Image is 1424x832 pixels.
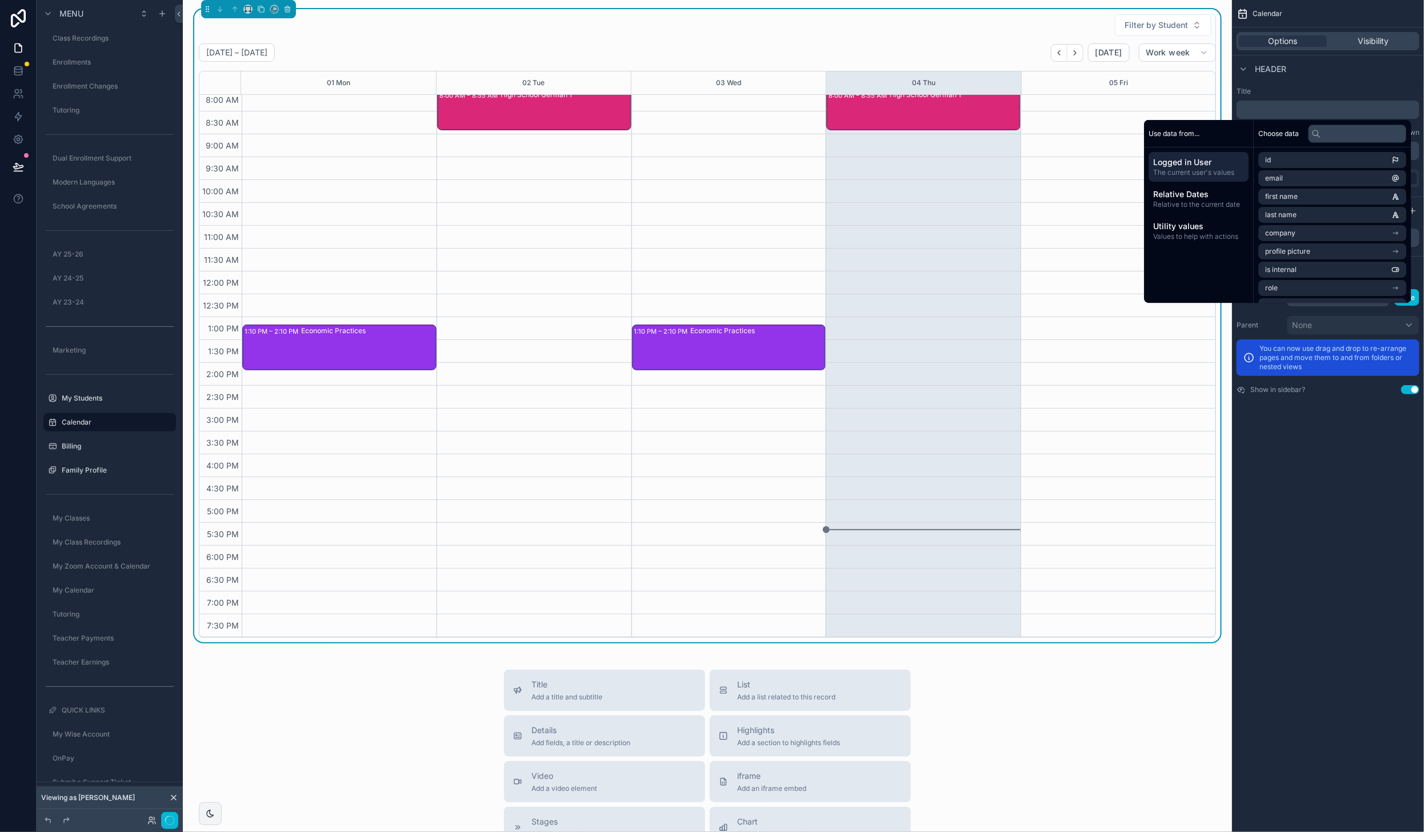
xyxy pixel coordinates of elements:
[53,250,174,259] label: AY 25-26
[1253,9,1282,18] span: Calendar
[199,209,242,219] span: 10:30 AM
[531,725,630,736] span: Details
[201,255,242,265] span: 11:30 AM
[203,369,242,379] span: 2:00 PM
[203,415,242,425] span: 3:00 PM
[41,793,135,802] span: Viewing as [PERSON_NAME]
[53,586,174,595] label: My Calendar
[53,202,174,211] label: School Agreements
[43,197,176,215] a: School Agreements
[531,738,630,747] span: Add fields, a title or description
[43,629,176,647] a: Teacher Payments
[1115,14,1211,36] button: Select Button
[43,101,176,119] a: Tutoring
[245,326,301,337] div: 1:10 PM – 2:10 PM
[59,8,83,19] span: Menu
[53,538,174,547] label: My Class Recordings
[737,770,806,782] span: iframe
[1149,129,1200,138] span: Use data from...
[43,461,176,479] a: Family Profile
[737,784,806,793] span: Add an iframe embed
[200,278,242,287] span: 12:00 PM
[1292,319,1312,331] span: None
[53,274,174,283] label: AY 24-25
[633,325,826,370] div: 1:10 PM – 2:10 PMEconomic Practices
[890,90,1019,99] div: High School German 1
[53,58,174,67] label: Enrollments
[1154,221,1245,232] span: Utility values
[53,730,174,739] label: My Wise Account
[43,173,176,191] a: Modern Languages
[203,483,242,493] span: 4:30 PM
[438,89,631,130] div: 8:00 AM – 8:55 AMHigh School German 1
[827,89,1020,130] div: 8:00 AM – 8:55 AMHigh School German 1
[1154,157,1245,168] span: Logged in User
[710,761,911,802] button: iframeAdd an iframe embed
[1067,44,1083,62] button: Next
[710,670,911,711] button: ListAdd a list related to this record
[199,186,242,196] span: 10:00 AM
[504,715,705,757] button: DetailsAdd fields, a title or description
[53,778,174,787] label: Submit a Support Ticket
[53,562,174,571] label: My Zoom Account & Calendar
[301,326,435,335] div: Economic Practices
[1109,71,1128,94] button: 05 Fri
[53,610,174,619] label: Tutoring
[204,506,242,516] span: 5:00 PM
[43,509,176,527] a: My Classes
[912,71,935,94] button: 04 Thu
[43,533,176,551] a: My Class Recordings
[737,738,840,747] span: Add a section to highlights fields
[43,53,176,71] a: Enrollments
[203,118,242,127] span: 8:30 AM
[203,95,242,105] span: 8:00 AM
[1358,35,1389,47] span: Visibility
[716,71,741,94] button: 03 Wed
[200,301,242,310] span: 12:30 PM
[43,701,176,719] a: QUICK LINKS
[634,326,691,337] div: 1:10 PM – 2:10 PM
[737,725,840,736] span: Highlights
[1154,189,1245,200] span: Relative Dates
[62,442,174,451] label: Billing
[243,325,436,370] div: 1:10 PM – 2:10 PMEconomic Practices
[43,653,176,671] a: Teacher Earnings
[1237,87,1419,96] label: Title
[1259,344,1413,371] p: You can now use drag and drop to re-arrange pages and move them to and from folders or nested views
[1269,35,1298,47] span: Options
[522,71,545,94] button: 02 Tue
[43,245,176,263] a: AY 25-26
[53,514,174,523] label: My Classes
[203,552,242,562] span: 6:00 PM
[737,816,823,827] span: Chart
[737,679,835,690] span: List
[439,90,501,101] div: 8:00 AM – 8:55 AM
[62,706,174,715] label: QUICK LINKS
[203,461,242,470] span: 4:00 PM
[43,149,176,167] a: Dual Enrollment Support
[62,394,174,403] label: My Students
[1139,43,1216,62] button: Work week
[327,71,350,94] button: 01 Mon
[531,679,602,690] span: Title
[203,438,242,447] span: 3:30 PM
[531,816,601,827] span: Stages
[62,466,174,475] label: Family Profile
[504,761,705,802] button: VideoAdd a video element
[43,605,176,623] a: Tutoring
[53,346,174,355] label: Marketing
[43,29,176,47] a: Class Recordings
[53,82,174,91] label: Enrollment Changes
[43,77,176,95] a: Enrollment Changes
[1154,200,1245,209] span: Relative to the current date
[531,784,597,793] span: Add a video element
[53,178,174,187] label: Modern Languages
[205,346,242,356] span: 1:30 PM
[1259,129,1299,138] span: Choose data
[62,418,169,427] label: Calendar
[43,269,176,287] a: AY 24-25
